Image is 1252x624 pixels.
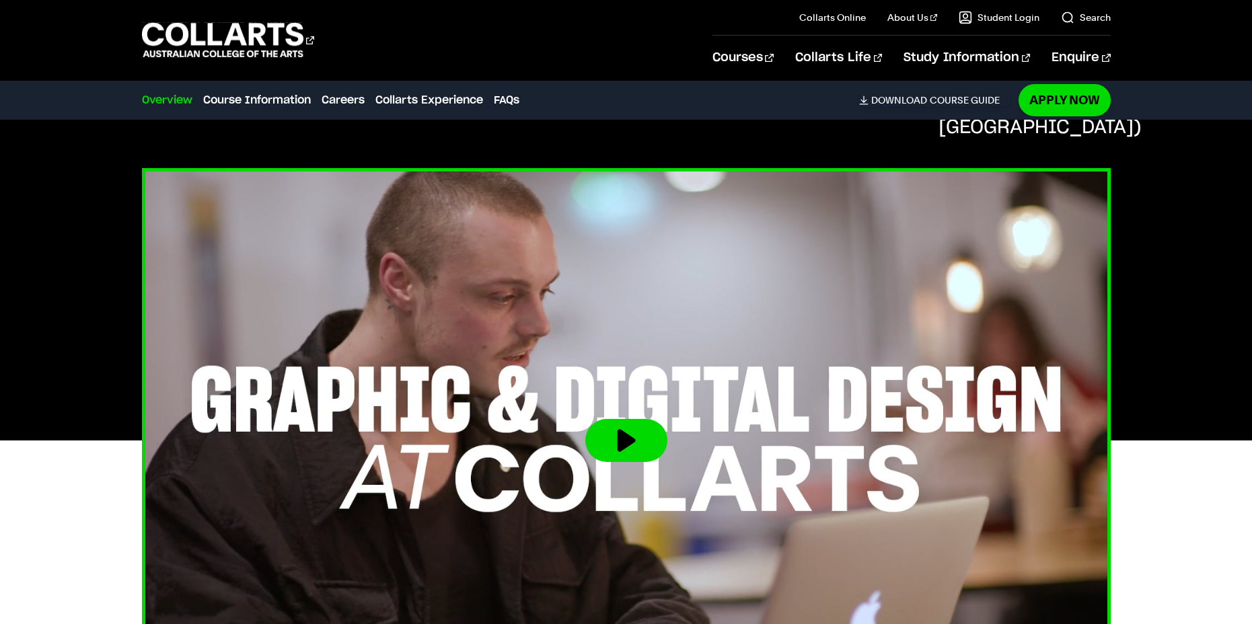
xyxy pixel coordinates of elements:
[959,11,1039,24] a: Student Login
[322,92,365,108] a: Careers
[799,11,866,24] a: Collarts Online
[871,94,927,106] span: Download
[904,36,1030,80] a: Study Information
[494,92,519,108] a: FAQs
[1061,11,1111,24] a: Search
[203,92,311,108] a: Course Information
[887,11,937,24] a: About Us
[1052,36,1110,80] a: Enquire
[375,92,483,108] a: Collarts Experience
[712,36,774,80] a: Courses
[142,21,314,59] div: Go to homepage
[142,92,192,108] a: Overview
[795,36,882,80] a: Collarts Life
[859,94,1010,106] a: DownloadCourse Guide
[1019,84,1111,116] a: Apply Now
